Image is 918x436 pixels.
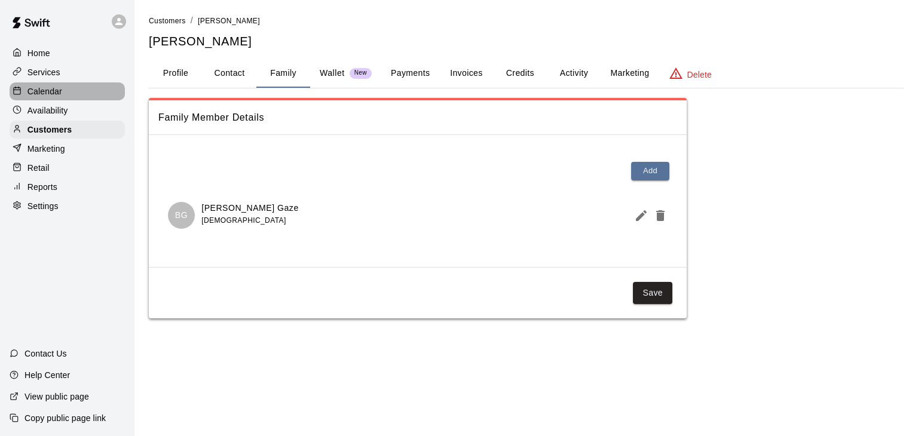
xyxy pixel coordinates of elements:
span: [DEMOGRAPHIC_DATA] [201,216,286,225]
button: Activity [547,59,601,88]
button: Add [631,162,669,180]
p: Home [27,47,50,59]
p: Settings [27,200,59,212]
p: Services [27,66,60,78]
span: New [350,69,372,77]
h5: [PERSON_NAME] [149,33,904,50]
p: Availability [27,105,68,116]
span: [PERSON_NAME] [198,17,260,25]
p: Contact Us [25,348,67,360]
a: Availability [10,102,125,119]
li: / [191,14,193,27]
button: Save [633,282,672,304]
p: BG [175,209,188,222]
div: basic tabs example [149,59,904,88]
button: Profile [149,59,203,88]
p: Calendar [27,85,62,97]
p: Wallet [320,67,345,79]
nav: breadcrumb [149,14,904,27]
p: Copy public page link [25,412,106,424]
button: Delete [648,204,668,228]
p: Retail [27,162,50,174]
span: Family Member Details [158,110,677,125]
a: Settings [10,197,125,215]
a: Customers [10,121,125,139]
a: Customers [149,16,186,25]
p: Marketing [27,143,65,155]
a: Reports [10,178,125,196]
p: Reports [27,181,57,193]
p: Customers [27,124,72,136]
a: Home [10,44,125,62]
button: Contact [203,59,256,88]
p: Delete [687,69,712,81]
button: Invoices [439,59,493,88]
p: Help Center [25,369,70,381]
a: Calendar [10,82,125,100]
button: Payments [381,59,439,88]
span: Customers [149,17,186,25]
button: Marketing [601,59,659,88]
p: View public page [25,391,89,403]
button: Credits [493,59,547,88]
a: Retail [10,159,125,177]
a: Marketing [10,140,125,158]
div: Bennett Gaze [168,202,195,229]
button: Family [256,59,310,88]
p: [PERSON_NAME] Gaze [201,202,299,214]
a: Services [10,63,125,81]
button: Edit Member [629,204,648,228]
